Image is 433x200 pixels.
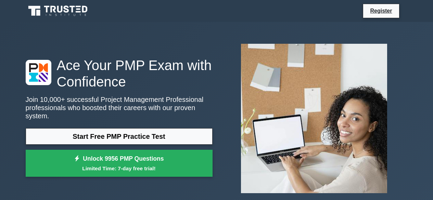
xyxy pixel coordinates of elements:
[26,57,213,90] h1: Ace Your PMP Exam with Confidence
[26,128,213,145] a: Start Free PMP Practice Test
[366,6,396,15] a: Register
[26,150,213,177] a: Unlock 9956 PMP QuestionsLimited Time: 7-day free trial!
[34,164,204,172] small: Limited Time: 7-day free trial!
[26,95,213,120] p: Join 10,000+ successful Project Management Professional professionals who boosted their careers w...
